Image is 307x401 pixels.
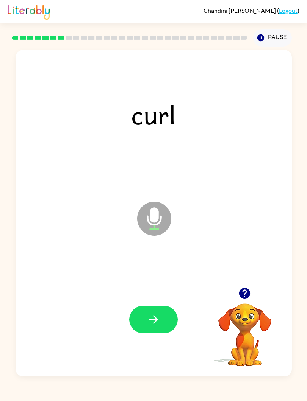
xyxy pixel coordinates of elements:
span: Chandini [PERSON_NAME] [204,7,277,14]
video: Your browser must support playing .mp4 files to use Literably. Please try using another browser. [207,292,283,367]
img: Literably [8,3,50,20]
span: curl [120,95,188,134]
a: Logout [279,7,298,14]
div: ( ) [204,7,299,14]
button: Pause [253,29,292,47]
